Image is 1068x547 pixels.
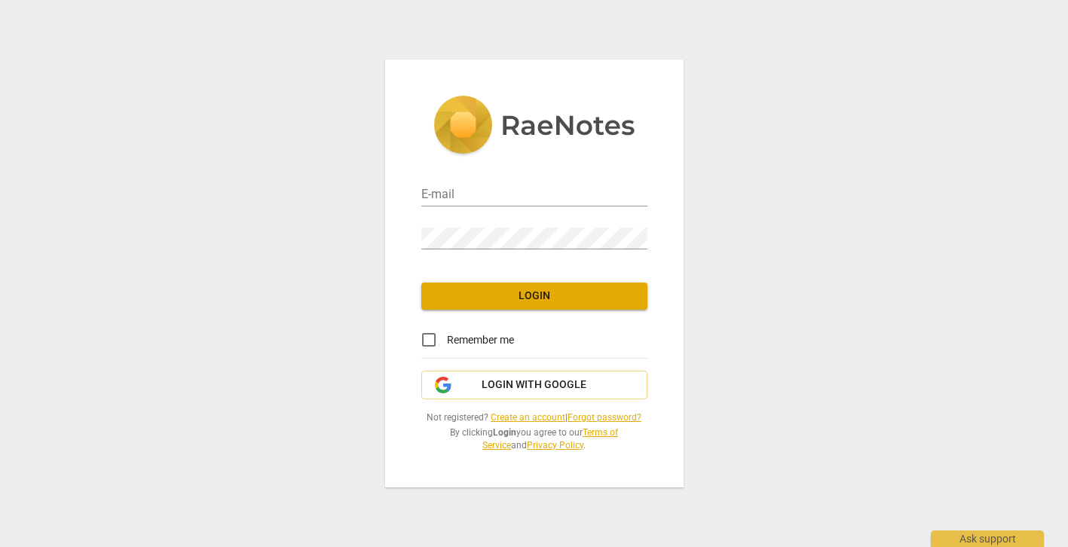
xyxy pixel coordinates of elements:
[482,377,586,393] span: Login with Google
[421,371,647,399] button: Login with Google
[447,332,514,348] span: Remember me
[433,96,635,157] img: 5ac2273c67554f335776073100b6d88f.svg
[421,411,647,424] span: Not registered? |
[482,427,618,451] a: Terms of Service
[568,412,641,423] a: Forgot password?
[491,412,565,423] a: Create an account
[931,530,1044,547] div: Ask support
[421,283,647,310] button: Login
[493,427,516,438] b: Login
[527,440,583,451] a: Privacy Policy
[433,289,635,304] span: Login
[421,426,647,451] span: By clicking you agree to our and .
